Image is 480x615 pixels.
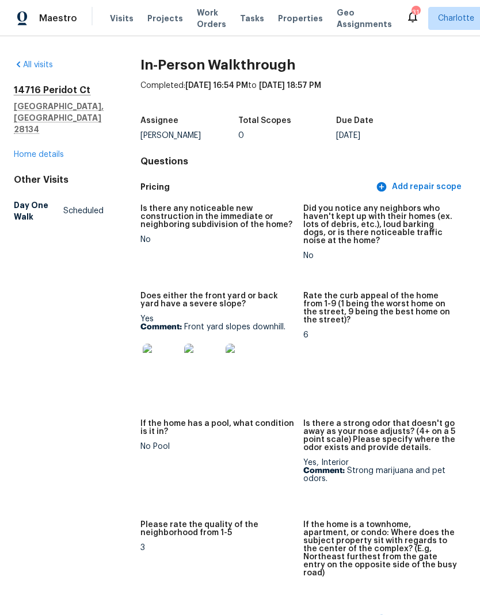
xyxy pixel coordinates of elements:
[140,205,294,229] h5: Is there any noticeable new construction in the immediate or neighboring subdivision of the home?
[240,14,264,22] span: Tasks
[140,80,466,110] div: Completed: to
[140,420,294,436] h5: If the home has a pool, what condition is it in?
[140,443,294,451] div: No Pool
[303,292,457,324] h5: Rate the curb appeal of the home from 1-9 (1 being the worst home on the street, 9 being the best...
[259,82,321,90] span: [DATE] 18:57 PM
[140,323,182,331] b: Comment:
[140,521,294,537] h5: Please rate the quality of the neighborhood from 1-5
[110,13,134,24] span: Visits
[438,13,474,24] span: Charlotte
[14,195,104,227] a: Day One WalkScheduled
[140,323,294,331] p: Front yard slopes downhill.
[39,13,77,24] span: Maestro
[303,521,457,577] h5: If the home is a townhome, apartment, or condo: Where does the subject property sit with regards ...
[14,61,53,69] a: All visits
[238,132,336,140] div: 0
[140,156,466,167] h4: Questions
[140,236,294,244] div: No
[374,176,466,198] button: Add repair scope
[140,544,294,552] div: 3
[412,7,420,18] div: 31
[140,117,178,125] h5: Assignee
[147,13,183,24] span: Projects
[140,132,238,140] div: [PERSON_NAME]
[303,205,457,245] h5: Did you notice any neighbors who haven't kept up with their homes (ex. lots of debris, etc.), lou...
[185,82,248,90] span: [DATE] 16:54 PM
[14,151,64,159] a: Home details
[140,59,466,71] h2: In-Person Walkthrough
[238,117,291,125] h5: Total Scopes
[14,199,63,222] h5: Day One Walk
[378,180,462,194] span: Add repair scope
[303,459,457,483] div: Yes, Interior
[303,252,457,260] div: No
[336,132,434,140] div: [DATE]
[278,13,323,24] span: Properties
[303,331,457,339] div: 6
[197,7,226,30] span: Work Orders
[303,467,457,483] p: Strong marijuana and pet odors.
[14,174,104,186] div: Other Visits
[140,181,374,193] h5: Pricing
[63,205,104,217] span: Scheduled
[337,7,392,30] span: Geo Assignments
[303,467,345,475] b: Comment:
[140,315,294,387] div: Yes
[336,117,374,125] h5: Due Date
[303,420,457,452] h5: Is there a strong odor that doesn't go away as your nose adjusts? (4+ on a 5 point scale) Please ...
[140,292,294,308] h5: Does either the front yard or back yard have a severe slope?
